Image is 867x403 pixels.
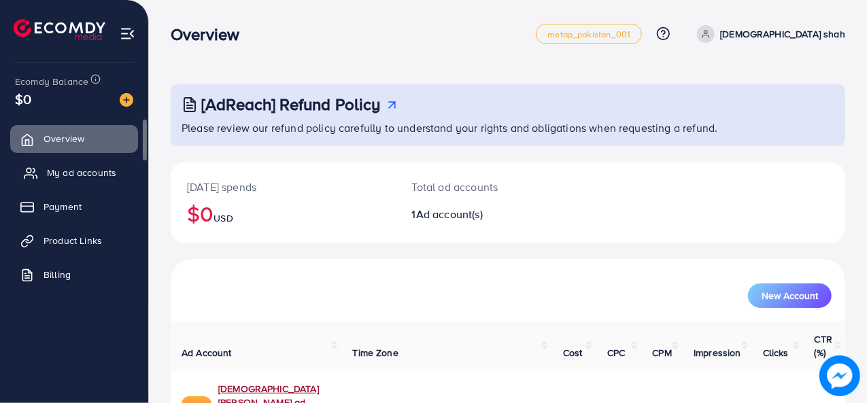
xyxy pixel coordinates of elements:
span: Impression [694,346,741,360]
span: Billing [44,268,71,281]
span: CPC [607,346,625,360]
span: Product Links [44,234,102,247]
p: [DEMOGRAPHIC_DATA] shah [720,26,845,42]
span: CTR (%) [815,332,832,360]
span: Ad Account [182,346,232,360]
span: Clicks [763,346,789,360]
img: menu [120,26,135,41]
span: My ad accounts [47,166,116,179]
span: Ecomdy Balance [15,75,88,88]
a: [DEMOGRAPHIC_DATA] shah [692,25,845,43]
span: CPM [653,346,672,360]
p: Total ad accounts [412,179,548,195]
span: Ad account(s) [416,207,483,222]
span: metap_pakistan_001 [547,30,630,39]
a: Billing [10,261,138,288]
a: My ad accounts [10,159,138,186]
a: metap_pakistan_001 [536,24,642,44]
a: Payment [10,193,138,220]
h3: Overview [171,24,250,44]
span: $0 [15,89,31,109]
img: image [819,355,860,396]
span: New Account [762,291,818,300]
img: image [120,93,133,107]
a: Product Links [10,227,138,254]
p: Please review our refund policy carefully to understand your rights and obligations when requesti... [182,120,837,136]
h2: $0 [187,200,379,226]
span: Cost [563,346,583,360]
span: USD [214,211,233,225]
p: [DATE] spends [187,179,379,195]
a: Overview [10,125,138,152]
button: New Account [748,283,832,308]
h2: 1 [412,208,548,221]
h3: [AdReach] Refund Policy [201,94,381,114]
span: Overview [44,132,84,145]
span: Time Zone [353,346,398,360]
img: logo [14,19,105,40]
span: Payment [44,200,82,213]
